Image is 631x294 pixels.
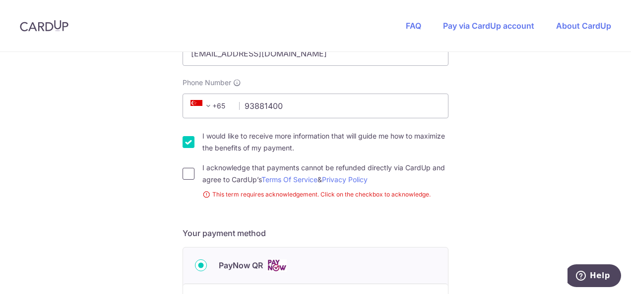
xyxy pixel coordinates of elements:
[195,259,436,272] div: PayNow QR Cards logo
[188,100,232,112] span: +65
[190,100,214,112] span: +65
[202,130,448,154] label: I would like to receive more information that will guide me how to maximize the benefits of my pa...
[267,259,287,272] img: Cards logo
[219,259,263,271] span: PayNow QR
[183,227,448,239] h5: Your payment method
[183,78,231,88] span: Phone Number
[183,41,448,66] input: Email address
[556,21,611,31] a: About CardUp
[202,190,448,199] small: This term requires acknowledgement. Click on the checkbox to acknowledge.
[568,264,621,289] iframe: Opens a widget where you can find more information
[202,162,448,186] label: I acknowledge that payments cannot be refunded directly via CardUp and agree to CardUp’s &
[261,175,317,184] a: Terms Of Service
[443,21,534,31] a: Pay via CardUp account
[406,21,421,31] a: FAQ
[322,175,368,184] a: Privacy Policy
[20,20,68,32] img: CardUp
